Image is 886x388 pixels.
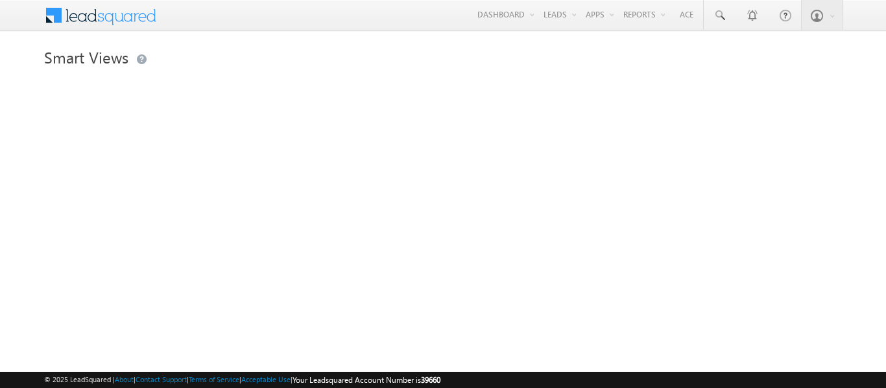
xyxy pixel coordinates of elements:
[189,375,239,383] a: Terms of Service
[241,375,291,383] a: Acceptable Use
[421,375,440,385] span: 39660
[115,375,134,383] a: About
[293,375,440,385] span: Your Leadsquared Account Number is
[44,374,440,386] span: © 2025 LeadSquared | | | | |
[136,375,187,383] a: Contact Support
[44,47,128,67] span: Smart Views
